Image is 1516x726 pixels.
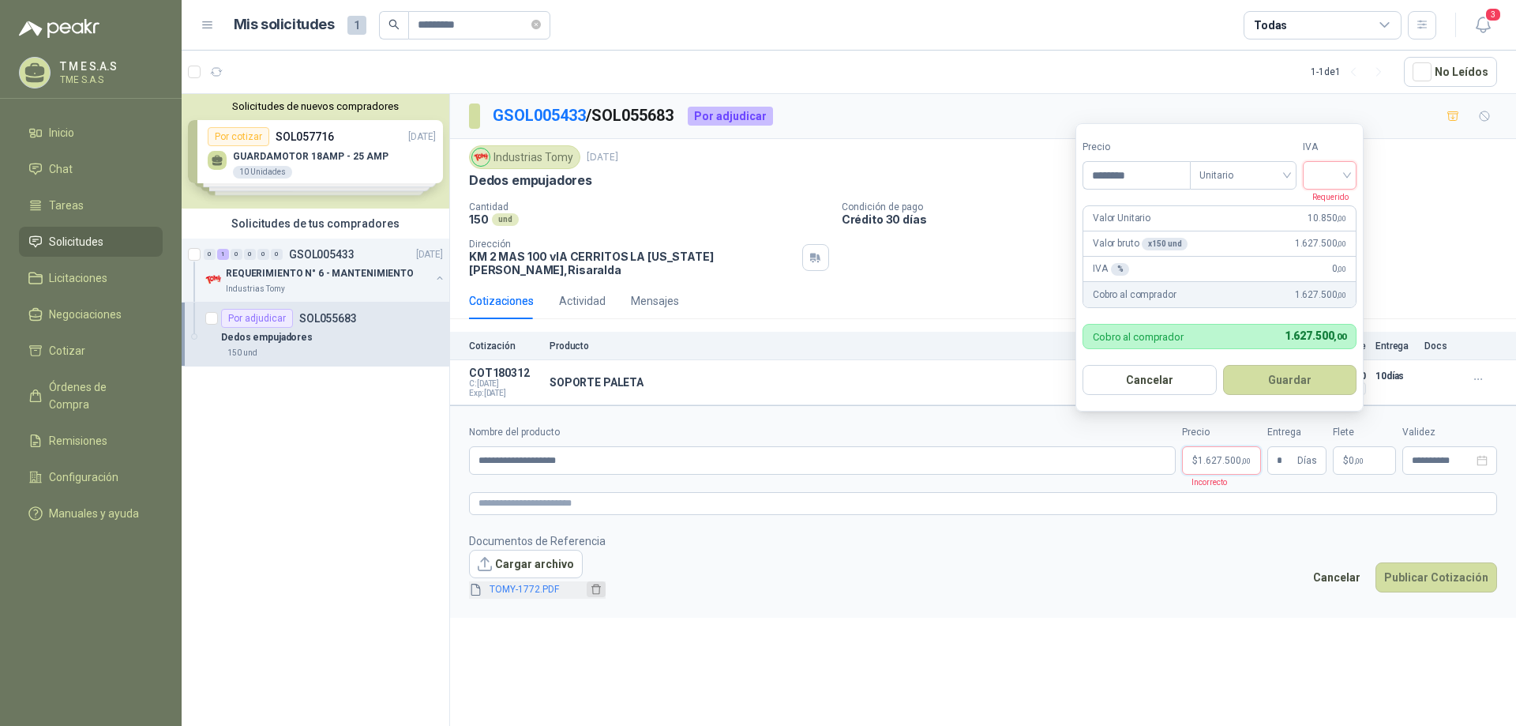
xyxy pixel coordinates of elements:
p: KM 2 MAS 100 vIA CERRITOS LA [US_STATE] [PERSON_NAME] , Risaralda [469,250,796,276]
label: IVA [1303,140,1357,155]
span: 1.627.500 [1285,329,1346,342]
p: GSOL005433 [289,249,355,260]
div: Solicitudes de tus compradores [182,209,449,239]
span: Chat [49,160,73,178]
span: 0 [1349,456,1364,465]
a: Remisiones [19,426,163,456]
span: Solicitudes [49,233,103,250]
div: 1 [217,249,229,260]
span: ,00 [1334,332,1346,342]
p: IVA [1093,261,1129,276]
div: Por adjudicar [221,309,293,328]
span: Cotizar [49,342,85,359]
button: Solicitudes de nuevos compradores [188,100,443,112]
p: 150 [469,213,489,226]
span: ,00 [1337,239,1346,248]
p: Valor Unitario [1093,211,1150,226]
a: Configuración [19,462,163,492]
div: % [1111,263,1130,276]
a: GSOL005433 [493,106,586,125]
span: 0 [1332,261,1346,276]
p: Dedos empujadores [469,172,592,189]
a: Inicio [19,118,163,148]
button: delete [587,581,606,597]
p: Incorrecto [1182,475,1227,489]
button: Publicar Cotización [1375,562,1497,592]
p: Producto [550,340,1213,352]
p: REQUERIMIENTO N° 6 - MANTENIMIENTO [226,266,414,281]
label: Precio [1083,140,1190,155]
span: ,00 [1354,457,1364,465]
span: Remisiones [49,432,107,450]
div: und [492,213,519,226]
button: Cancelar [1083,365,1217,395]
p: Cantidad [469,201,829,213]
span: 10.850 [1308,211,1346,226]
p: Condición de pago [842,201,1510,213]
p: Entrega [1375,340,1415,352]
p: / SOL055683 [493,103,675,128]
p: Cobro al comprador [1093,288,1176,303]
span: 3 [1484,7,1502,22]
div: 150 und [221,347,264,359]
button: 3 [1469,11,1497,39]
button: Cancelar [1304,562,1369,592]
span: Inicio [49,124,74,141]
div: 0 [204,249,216,260]
p: 10 días [1375,367,1415,386]
span: Manuales y ayuda [49,505,139,522]
p: [DATE] [587,150,618,165]
p: Valor bruto [1093,236,1188,251]
p: Docs [1424,340,1456,352]
p: COT180312 [469,367,540,379]
div: 0 [244,249,256,260]
img: Logo peakr [19,19,99,38]
span: 1.627.500 [1295,288,1346,303]
span: ,00 [1337,291,1346,299]
span: 1.627.500 [1198,456,1251,465]
div: Solicitudes de nuevos compradoresPor cotizarSOL057716[DATE] GUARDAMOTOR 18AMP - 25 AMP10 Unidades... [182,94,449,209]
p: Cobro al comprador [1093,332,1184,342]
p: $1.627.500,00 [1182,446,1261,475]
span: delete [591,584,602,595]
span: Configuración [49,468,118,486]
div: Actividad [559,292,606,310]
a: 0 1 0 0 0 0 GSOL005433[DATE] Company LogoREQUERIMIENTO N° 6 - MANTENIMIENTOIndustrias Tomy [204,245,446,295]
a: Chat [19,154,163,184]
h1: Mis solicitudes [234,13,335,36]
span: Tareas [49,197,84,214]
div: 0 [271,249,283,260]
p: Requerido [1303,190,1349,204]
p: Documentos de Referencia [469,532,606,550]
p: Crédito 30 días [842,213,1510,226]
label: Flete [1333,425,1396,440]
a: TOMY-1772.PDF [483,582,587,597]
p: Dedos empujadores [221,330,313,345]
label: Entrega [1267,425,1326,440]
a: Solicitudes [19,227,163,257]
p: [DATE] [416,247,443,262]
label: Precio [1182,425,1261,440]
span: C: [DATE] [469,379,540,389]
label: Validez [1402,425,1497,440]
img: Company Logo [204,270,223,289]
p: TME S.A.S [60,75,159,85]
p: SOL055683 [299,313,357,324]
p: Industrias Tomy [226,283,285,295]
span: Días [1297,447,1317,474]
div: 1 - 1 de 1 [1311,59,1391,85]
div: Mensajes [631,292,679,310]
span: close-circle [531,17,541,32]
a: Tareas [19,190,163,220]
span: Exp: [DATE] [469,389,540,398]
span: $ [1343,456,1349,465]
div: 0 [257,249,269,260]
p: T M E S.A.S [60,61,159,72]
span: ,00 [1241,457,1251,465]
span: Unitario [1199,164,1287,187]
p: SOPORTE PALETA [550,376,644,389]
span: ,00 [1337,265,1346,273]
span: 1 [347,16,366,35]
label: Nombre del producto [469,425,1176,440]
p: Cotización [469,340,540,352]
